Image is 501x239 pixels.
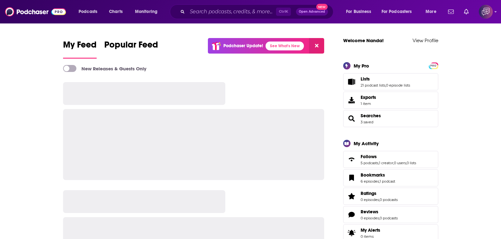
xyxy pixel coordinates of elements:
span: , [406,161,407,165]
a: 0 episodes [361,216,379,220]
a: Lists [345,77,358,86]
span: Ratings [343,188,438,205]
img: User Profile [479,5,493,19]
span: Bookmarks [361,172,385,178]
span: , [379,216,380,220]
button: open menu [74,7,106,17]
div: My Activity [354,140,379,146]
div: My Pro [354,63,369,69]
a: Welcome Nanda! [343,37,384,43]
span: Reviews [361,209,378,215]
button: Open AdvancedNew [296,8,328,16]
a: 1 podcast [380,179,395,184]
span: , [379,179,380,184]
a: Bookmarks [361,172,395,178]
span: More [426,7,436,16]
a: Exports [343,92,438,109]
input: Search podcasts, credits, & more... [187,7,276,17]
a: Charts [105,7,126,17]
button: open menu [421,7,444,17]
span: Follows [361,154,377,159]
span: Exports [361,94,376,100]
span: 0 items [361,234,380,239]
span: Ratings [361,191,376,196]
span: For Podcasters [382,7,412,16]
div: Search podcasts, credits, & more... [176,4,339,19]
a: Reviews [345,210,358,219]
button: open menu [131,7,166,17]
span: Lists [343,73,438,90]
span: Searches [343,110,438,127]
a: Popular Feed [104,39,158,59]
a: My Feed [63,39,97,59]
a: 0 episode lists [386,83,410,87]
a: Show notifications dropdown [446,6,456,17]
span: Open Advanced [299,10,325,13]
a: Reviews [361,209,398,215]
a: Ratings [345,192,358,201]
span: Ctrl K [276,8,291,16]
a: 5 podcasts [361,161,378,165]
a: Follows [345,155,358,164]
span: Logged in as corioliscompany [479,5,493,19]
a: 6 episodes [361,179,379,184]
span: Lists [361,76,370,82]
a: Searches [345,114,358,123]
a: Follows [361,154,416,159]
span: Exports [345,96,358,105]
a: Searches [361,113,381,119]
a: Bookmarks [345,173,358,182]
a: 0 users [394,161,406,165]
span: New [316,4,328,10]
span: Charts [109,7,123,16]
a: View Profile [413,37,438,43]
a: Ratings [361,191,398,196]
a: 1 creator [379,161,393,165]
span: For Business [346,7,371,16]
span: Monitoring [135,7,157,16]
span: Podcasts [79,7,97,16]
a: 0 episodes [361,197,379,202]
button: open menu [377,7,421,17]
button: open menu [342,7,379,17]
a: 0 podcasts [380,197,398,202]
button: Show profile menu [479,5,493,19]
span: Bookmarks [343,169,438,186]
a: See What's New [266,42,304,50]
span: My Alerts [345,229,358,237]
span: My Alerts [361,227,380,233]
span: Reviews [343,206,438,223]
a: 3 saved [361,120,373,124]
a: Show notifications dropdown [461,6,471,17]
span: Follows [343,151,438,168]
span: , [379,197,380,202]
span: Popular Feed [104,39,158,54]
span: My Feed [63,39,97,54]
a: PRO [430,63,437,68]
span: 1 item [361,101,376,106]
img: Podchaser - Follow, Share and Rate Podcasts [5,6,66,18]
a: Lists [361,76,410,82]
a: 0 lists [407,161,416,165]
a: 0 podcasts [380,216,398,220]
a: New Releases & Guests Only [63,65,146,72]
a: 21 podcast lists [361,83,385,87]
p: Podchaser Update! [223,43,263,48]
